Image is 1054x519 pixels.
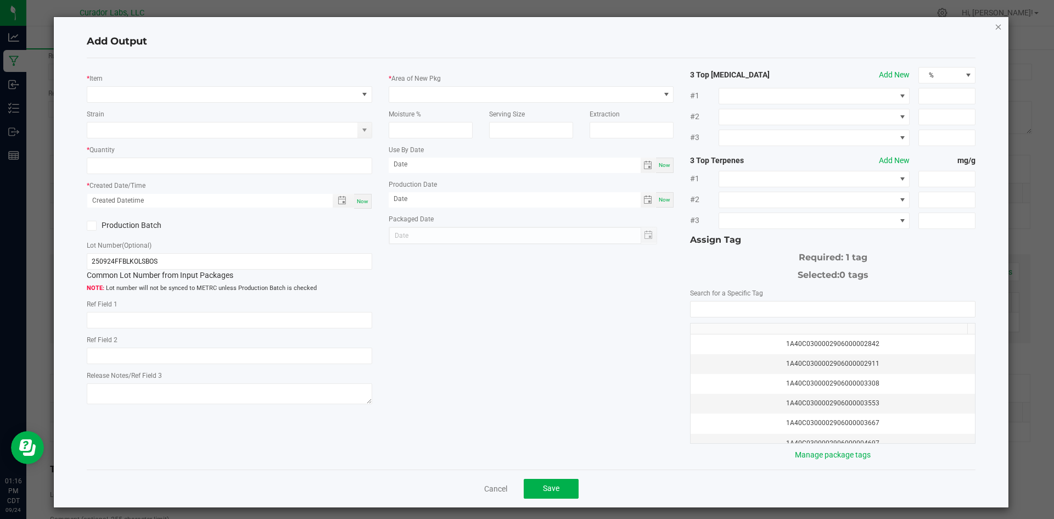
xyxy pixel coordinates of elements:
div: 1A40C0300002906000004697 [697,438,968,449]
span: Lot number will not be synced to METRC unless Production Batch is checked [87,284,372,293]
span: Now [659,197,670,203]
span: NO DATA FOUND [719,213,910,229]
label: Extraction [590,109,620,119]
div: 1A40C0300002906000003553 [697,398,968,409]
label: Strain [87,109,104,119]
div: 1A40C0300002906000002911 [697,359,968,369]
button: Save [524,479,579,499]
span: Save [543,484,559,493]
label: Lot Number [87,241,152,250]
span: Now [659,162,670,168]
label: Item [89,74,103,83]
button: Add New [879,69,910,81]
iframe: Resource center [11,431,44,464]
div: Common Lot Number from Input Packages [87,253,372,281]
label: Quantity [89,145,115,155]
span: #2 [690,194,719,205]
label: Ref Field 2 [87,335,117,345]
label: Created Date/Time [89,181,145,191]
h4: Add Output [87,35,976,49]
span: NO DATA FOUND [719,192,910,208]
label: Release Notes/Ref Field 3 [87,371,162,381]
label: Packaged Date [389,214,434,224]
div: Assign Tag [690,233,975,247]
button: Add New [879,155,910,166]
label: Search for a Specific Tag [690,288,763,298]
input: Created Datetime [87,194,321,208]
label: Area of New Pkg [391,74,441,83]
div: Required: 1 tag [690,247,975,264]
label: Ref Field 1 [87,299,117,309]
label: Serving Size [489,109,525,119]
strong: mg/g [918,155,975,166]
span: Now [357,198,368,204]
div: 1A40C0300002906000003667 [697,418,968,428]
label: Use By Date [389,145,424,155]
span: Toggle popup [333,194,354,208]
span: 0 tags [839,270,868,280]
input: NO DATA FOUND [691,302,975,317]
span: Toggle calendar [641,192,657,208]
div: Selected: [690,264,975,282]
div: 1A40C0300002906000003308 [697,378,968,389]
label: Production Date [389,180,437,189]
label: Moisture % [389,109,421,119]
span: #3 [690,132,719,143]
strong: 3 Top Terpenes [690,155,804,166]
a: Manage package tags [795,450,871,459]
span: #1 [690,90,719,102]
span: (Optional) [122,242,152,249]
span: NO DATA FOUND [719,171,910,187]
span: % [919,68,961,83]
strong: 3 Top [MEDICAL_DATA] [690,69,804,81]
input: Date [389,158,641,171]
span: #1 [690,173,719,185]
span: #3 [690,215,719,226]
span: Toggle calendar [641,158,657,173]
span: NO DATA FOUND [87,86,372,103]
span: #2 [690,111,719,122]
a: Cancel [484,483,507,494]
div: 1A40C0300002906000002842 [697,339,968,349]
label: Production Batch [87,220,221,231]
input: Date [389,192,641,206]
